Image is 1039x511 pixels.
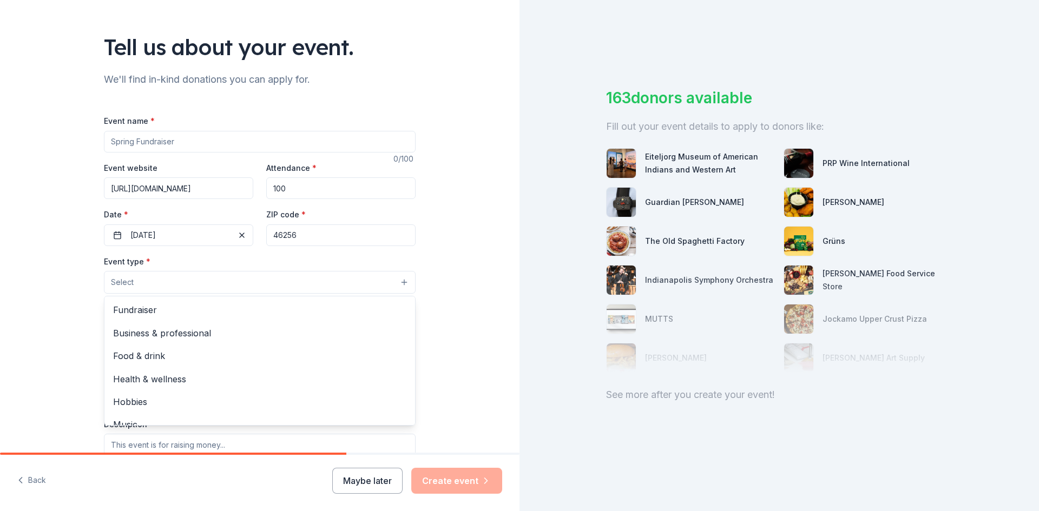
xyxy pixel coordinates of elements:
[104,271,416,294] button: Select
[113,417,406,432] span: Music
[111,276,134,289] span: Select
[113,395,406,409] span: Hobbies
[113,303,406,317] span: Fundraiser
[113,326,406,340] span: Business & professional
[113,349,406,363] span: Food & drink
[104,296,416,426] div: Select
[113,372,406,386] span: Health & wellness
